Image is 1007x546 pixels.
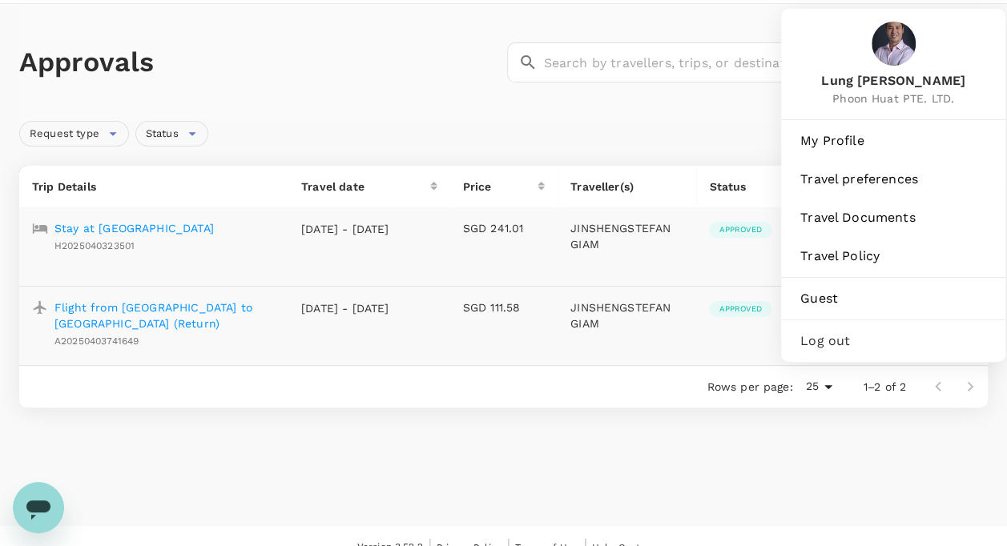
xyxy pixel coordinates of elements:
[872,22,916,66] img: Lung Yi Ronald Foo
[787,281,999,316] a: Guest
[787,123,999,159] a: My Profile
[19,121,129,147] div: Request type
[32,179,276,195] p: Trip Details
[570,220,683,252] p: JINSHENGSTEFAN GIAM
[136,126,188,142] span: Status
[787,162,999,197] a: Travel preferences
[707,379,792,395] p: Rows per page:
[787,200,999,235] a: Travel Documents
[709,224,771,235] span: Approved
[463,299,545,315] p: SGD 111.58
[135,121,208,147] div: Status
[821,90,965,106] span: Phoon Huat PTE. LTD.
[301,300,389,316] p: [DATE] - [DATE]
[864,379,906,395] p: 1–2 of 2
[800,208,986,227] span: Travel Documents
[463,220,545,236] p: SGD 241.01
[799,375,837,398] div: 25
[54,299,276,331] a: Flight from [GEOGRAPHIC_DATA] to [GEOGRAPHIC_DATA] (Return)
[301,179,430,195] div: Travel date
[570,299,683,331] p: JINSHENGSTEFAN GIAM
[54,220,214,236] a: Stay at [GEOGRAPHIC_DATA]
[54,240,135,251] span: H2025040323501
[800,247,986,266] span: Travel Policy
[54,335,139,347] span: A20250403741649
[544,42,989,82] input: Search by travellers, trips, or destination
[709,303,771,315] span: Approved
[800,131,986,151] span: My Profile
[19,46,501,79] h1: Approvals
[463,179,538,195] div: Price
[821,72,965,90] span: Lung [PERSON_NAME]
[570,179,683,195] p: Traveller(s)
[800,331,986,351] span: Log out
[20,126,109,142] span: Request type
[13,482,64,533] iframe: Button to launch messaging window
[800,289,986,308] span: Guest
[709,179,805,195] div: Status
[787,323,999,359] div: Log out
[800,170,986,189] span: Travel preferences
[301,221,389,237] p: [DATE] - [DATE]
[787,239,999,274] a: Travel Policy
